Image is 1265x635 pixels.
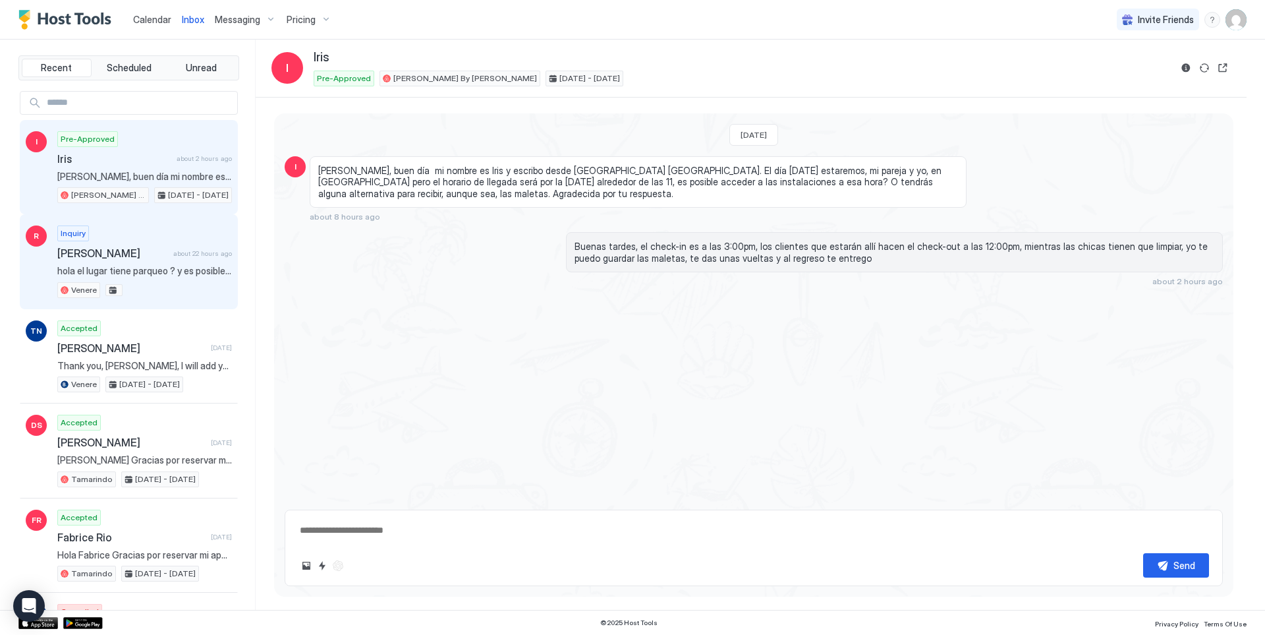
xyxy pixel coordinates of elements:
[1196,60,1212,76] button: Sync reservation
[1155,616,1198,630] a: Privacy Policy
[57,171,232,183] span: [PERSON_NAME], buen día mi nombre es Iris y escribo desde [GEOGRAPHIC_DATA] [GEOGRAPHIC_DATA]. El...
[18,10,117,30] a: Host Tools Logo
[215,14,260,26] span: Messaging
[317,73,371,84] span: Pre-Approved
[1143,553,1209,578] button: Send
[57,152,171,166] span: Iris
[318,165,958,200] span: [PERSON_NAME], buen día mi nombre es Iris y escribo desde [GEOGRAPHIC_DATA] [GEOGRAPHIC_DATA]. El...
[71,284,97,296] span: Venere
[61,133,115,145] span: Pre-Approved
[57,531,206,544] span: Fabrice Rio
[31,419,42,431] span: DS
[34,230,39,242] span: R
[177,154,232,163] span: about 2 hours ago
[71,189,146,201] span: [PERSON_NAME] By [PERSON_NAME]
[135,568,196,580] span: [DATE] - [DATE]
[182,13,204,26] a: Inbox
[22,59,92,77] button: Recent
[186,62,217,74] span: Unread
[600,619,658,627] span: © 2025 Host Tools
[36,136,38,148] span: I
[32,514,42,526] span: FR
[211,344,232,352] span: [DATE]
[57,360,232,372] span: Thank you, [PERSON_NAME], I will add your number on Whatsapp. I am really looking forward to my t...
[57,436,206,449] span: [PERSON_NAME]
[575,241,1214,264] span: Buenas tardes, el check-in es a las 3:00pm, los clientes que estarán allí hacen el check-out a la...
[71,568,113,580] span: Tamarindo
[310,212,380,222] span: about 8 hours ago
[1152,276,1223,286] span: about 2 hours ago
[1138,14,1194,26] span: Invite Friends
[30,325,42,337] span: TN
[559,73,620,84] span: [DATE] - [DATE]
[1204,12,1220,28] div: menu
[18,55,239,80] div: tab-group
[71,473,113,485] span: Tamarindo
[71,378,97,390] span: Venere
[168,189,229,201] span: [DATE] - [DATE]
[182,14,204,25] span: Inbox
[57,265,232,277] span: hola el lugar tiene parqueo ? y es posible el día de check out [DATE], dejar las cosas en el carr...
[57,454,232,466] span: [PERSON_NAME] Gracias por reservar mi apartamento, estoy encantada de teneros por aquí. Te estaré...
[61,417,98,429] span: Accepted
[57,247,168,260] span: [PERSON_NAME]
[295,161,296,173] span: I
[1215,60,1231,76] button: Open reservation
[57,342,206,355] span: [PERSON_NAME]
[61,512,98,524] span: Accepted
[1173,559,1195,572] div: Send
[107,62,152,74] span: Scheduled
[63,617,103,629] a: Google Play Store
[133,14,171,25] span: Calendar
[314,558,330,574] button: Quick reply
[1178,60,1194,76] button: Reservation information
[298,558,314,574] button: Upload image
[18,617,58,629] a: App Store
[741,130,767,140] span: [DATE]
[166,59,236,77] button: Unread
[173,249,232,258] span: about 22 hours ago
[1204,616,1247,630] a: Terms Of Use
[13,590,45,622] div: Open Intercom Messenger
[41,62,72,74] span: Recent
[57,549,232,561] span: Hola Fabrice Gracias por reservar mi apartamento, estoy encantada de teneros por aquí. Te estaré ...
[287,14,316,26] span: Pricing
[286,60,289,76] span: I
[61,227,86,239] span: Inquiry
[135,473,196,485] span: [DATE] - [DATE]
[211,533,232,541] span: [DATE]
[42,92,237,114] input: Input Field
[1204,620,1247,628] span: Terms Of Use
[133,13,171,26] a: Calendar
[61,322,98,334] span: Accepted
[211,438,232,447] span: [DATE]
[1155,620,1198,628] span: Privacy Policy
[1225,9,1247,30] div: User profile
[94,59,164,77] button: Scheduled
[314,50,329,65] span: Iris
[61,606,99,618] span: Cancelled
[393,73,537,84] span: [PERSON_NAME] By [PERSON_NAME]
[119,378,180,390] span: [DATE] - [DATE]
